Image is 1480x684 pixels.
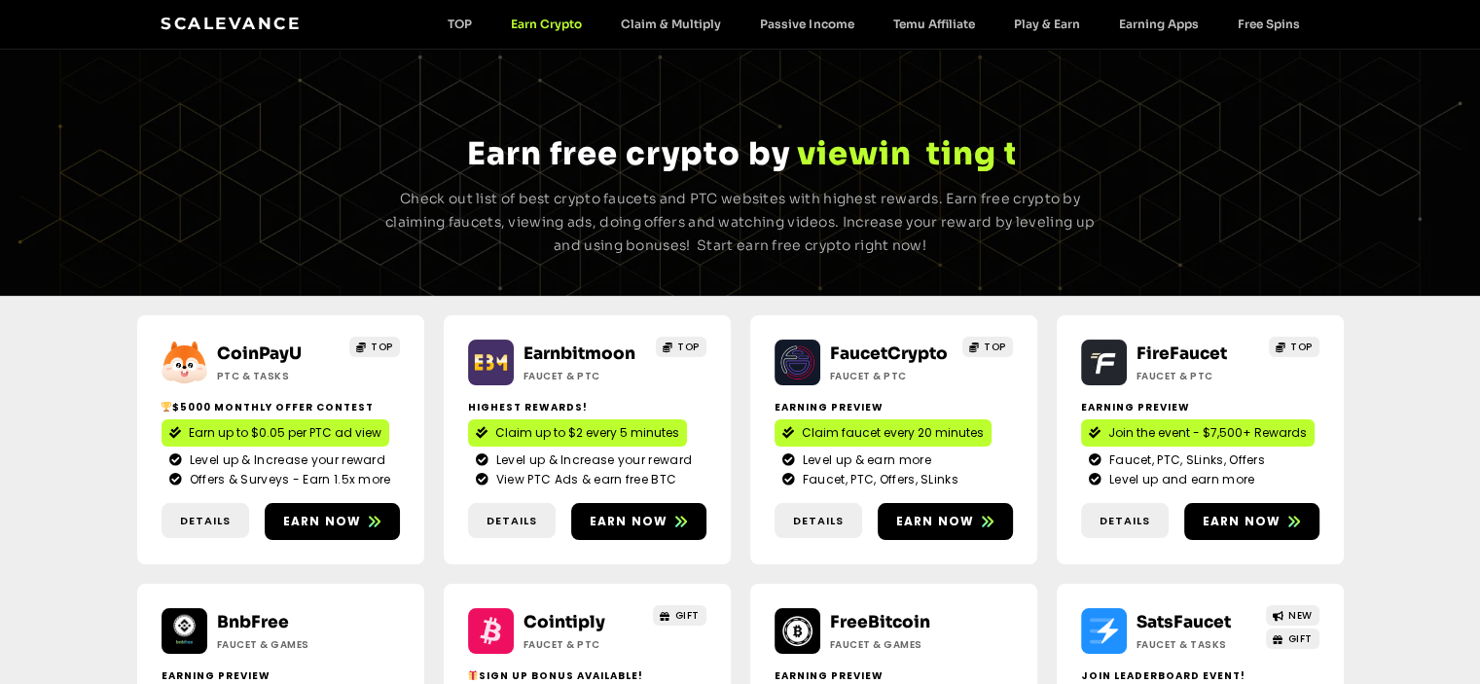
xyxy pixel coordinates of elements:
[428,17,491,31] a: TOP
[962,337,1013,357] a: TOP
[466,134,789,173] span: Earn free crypto by
[798,451,931,469] span: Level up & earn more
[601,17,740,31] a: Claim & Multiply
[468,419,687,447] a: Claim up to $2 every 5 minutes
[468,668,706,683] h2: Sign up bonus available!
[675,608,700,623] span: GIFT
[162,400,400,414] h2: $5000 Monthly Offer contest
[162,402,171,412] img: 🏆
[941,135,953,172] span: i
[1266,629,1319,649] a: GIFT
[1081,419,1315,447] a: Join the event - $7,500+ Rewards
[468,503,556,539] a: Details
[896,513,975,530] span: Earn now
[873,17,993,31] a: Temu Affiliate
[1290,340,1313,354] span: TOP
[1288,608,1313,623] span: NEW
[653,605,706,626] a: GIFT
[1137,637,1258,652] h2: Faucet & Tasks
[162,503,249,539] a: Details
[571,503,706,540] a: Earn now
[798,471,958,488] span: Faucet, PTC, Offers, SLinks
[523,637,645,652] h2: Faucet & PTC
[830,612,930,632] a: FreeBitcoin
[217,369,339,383] h2: ptc & Tasks
[1004,135,1019,172] span: t
[1137,369,1258,383] h2: Faucet & PTC
[1288,631,1313,646] span: GIFT
[775,419,992,447] a: Claim faucet every 20 minutes
[974,135,996,172] span: g
[1269,337,1319,357] a: TOP
[793,513,844,529] span: Details
[468,400,706,414] h2: Highest Rewards!
[656,337,706,357] a: TOP
[953,135,974,172] span: n
[1104,451,1265,469] span: Faucet, PTC, SLinks, Offers
[283,513,362,530] span: Earn now
[162,668,400,683] h2: Earning Preview
[1081,503,1169,539] a: Details
[379,188,1102,257] p: Check out list of best crypto faucets and PTC websites with highest rewards. Earn free crypto by ...
[349,337,400,357] a: TOP
[878,503,1013,540] a: Earn now
[1099,17,1217,31] a: Earning Apps
[185,451,385,469] span: Level up & Increase your reward
[428,17,1318,31] nav: Menu
[1137,343,1227,364] a: FireFaucet
[185,471,391,488] span: Offers & Surveys - Earn 1.5x more
[217,343,302,364] a: CoinPayU
[1137,612,1231,632] a: SatsFaucet
[830,343,948,364] a: FaucetCrypto
[1081,400,1319,414] h2: Earning Preview
[487,513,537,529] span: Details
[1081,668,1319,683] h2: Join Leaderboard event!
[495,424,679,442] span: Claim up to $2 every 5 minutes
[677,340,700,354] span: TOP
[523,343,635,364] a: Earnbitmoon
[590,513,668,530] span: Earn now
[993,17,1099,31] a: Play & Earn
[775,668,1013,683] h2: Earning Preview
[1203,513,1281,530] span: Earn now
[162,419,389,447] a: Earn up to $0.05 per PTC ad view
[161,14,301,33] a: Scalevance
[523,612,605,632] a: Cointiply
[491,451,692,469] span: Level up & Increase your reward
[775,503,862,539] a: Details
[1104,471,1255,488] span: Level up and earn more
[1266,605,1319,626] a: NEW
[984,340,1006,354] span: TOP
[217,612,289,632] a: BnbFree
[740,17,873,31] a: Passive Income
[1108,424,1307,442] span: Join the event - $7,500+ Rewards
[1217,17,1318,31] a: Free Spins
[830,369,952,383] h2: Faucet & PTC
[1100,513,1150,529] span: Details
[491,17,601,31] a: Earn Crypto
[775,400,1013,414] h2: Earning Preview
[189,424,381,442] span: Earn up to $0.05 per PTC ad view
[180,513,231,529] span: Details
[1184,503,1319,540] a: Earn now
[265,503,400,540] a: Earn now
[523,369,645,383] h2: Faucet & PTC
[491,471,676,488] span: View PTC Ads & earn free BTC
[830,637,952,652] h2: Faucet & Games
[468,670,478,680] img: 🎁
[371,340,393,354] span: TOP
[926,135,941,172] span: t
[802,424,984,442] span: Claim faucet every 20 minutes
[217,637,339,652] h2: Faucet & Games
